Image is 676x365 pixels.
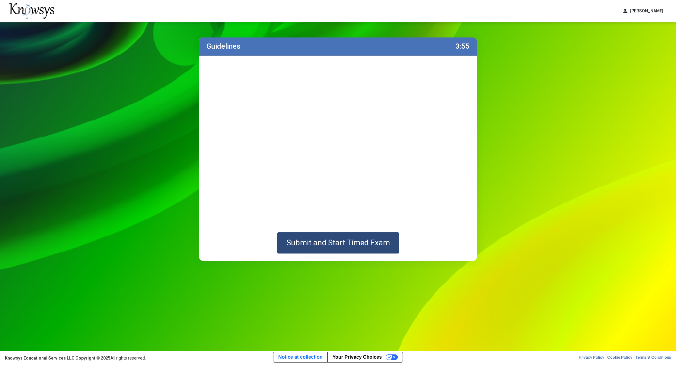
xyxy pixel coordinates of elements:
[607,355,632,361] a: Cookie Policy
[9,3,54,19] img: knowsys-logo.png
[277,232,399,254] button: Submit and Start Timed Exam
[5,356,110,360] strong: Knowsys Educational Services LLC Copyright © 2025
[206,42,241,50] label: Guidelines
[5,355,146,361] div: All rights reserved.
[635,355,671,361] a: Terms & Conditions
[455,42,470,50] label: 3:55
[579,355,604,361] a: Privacy Policy
[286,238,390,247] span: Submit and Start Timed Exam
[622,8,628,14] span: person
[327,352,403,362] button: Your Privacy Choices
[273,352,327,362] a: Notice at collection
[619,6,667,16] button: person[PERSON_NAME]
